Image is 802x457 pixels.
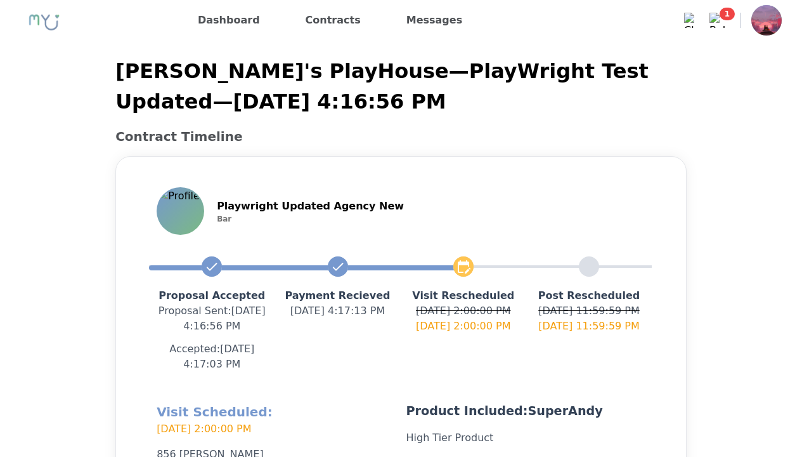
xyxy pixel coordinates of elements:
[406,402,645,420] p: Product Included: SuperAndy
[149,303,275,334] p: Proposal Sent : [DATE] 4:16:56 PM
[406,430,645,446] p: High Tier Product
[157,402,396,437] h2: Visit Scheduled:
[709,13,725,28] img: Bell
[157,421,396,437] p: [DATE] 2:00:00 PM
[149,288,275,303] p: Proposal Accepted
[401,10,467,30] a: Messages
[751,5,782,36] img: Profile
[401,303,526,319] p: [DATE] 2:00:00 PM
[115,56,687,117] p: [PERSON_NAME]'s PlayHouse — PlayWright Test Updated — [DATE] 4:16:56 PM
[301,10,366,30] a: Contracts
[526,319,652,334] p: [DATE] 11:59:59 PM
[401,319,526,334] p: [DATE] 2:00:00 PM
[526,303,652,319] p: [DATE] 11:59:59 PM
[149,341,275,372] p: Accepted: [DATE] 4:17:03 PM
[526,288,652,303] p: Post Rescheduled
[193,10,265,30] a: Dashboard
[684,13,699,28] img: Chat
[275,288,400,303] p: Payment Recieved
[158,189,203,234] img: Profile
[275,303,400,319] p: [DATE] 4:17:13 PM
[217,199,404,214] p: Playwright Updated Agency New
[115,127,687,146] h2: Contract Timeline
[720,8,735,20] span: 1
[217,214,404,224] p: Bar
[401,288,526,303] p: Visit Rescheduled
